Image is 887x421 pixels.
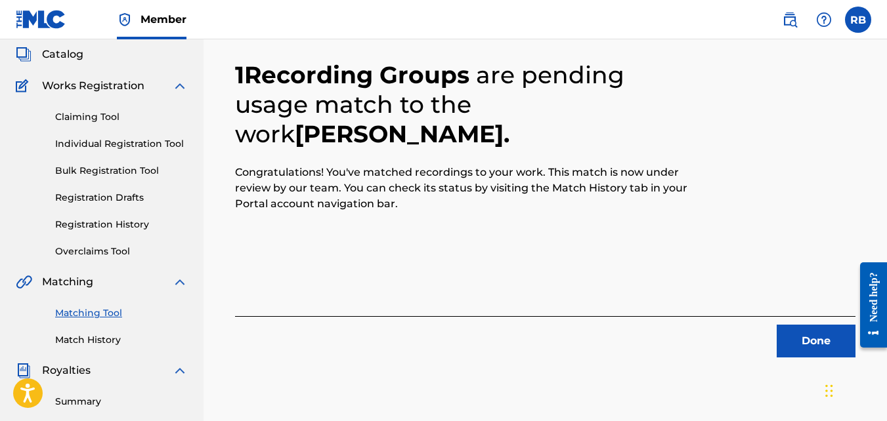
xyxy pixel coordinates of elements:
[16,10,66,29] img: MLC Logo
[777,7,803,33] a: Public Search
[42,47,83,62] span: Catalog
[172,78,188,94] img: expand
[850,252,887,357] iframe: Resource Center
[117,12,133,28] img: Top Rightsholder
[235,165,701,212] p: Congratulations! You've matched recordings to your work. This match is now under review by our te...
[16,363,32,378] img: Royalties
[235,60,624,148] span: are pending usage match to the work
[55,110,188,124] a: Claiming Tool
[172,274,188,290] img: expand
[825,371,833,411] div: Drag
[235,60,701,149] h2: 1 Recording Groups [PERSON_NAME] .
[55,333,188,347] a: Match History
[55,395,188,409] a: Summary
[782,12,798,28] img: search
[821,358,887,421] iframe: Chat Widget
[55,164,188,178] a: Bulk Registration Tool
[777,325,855,357] button: Done
[16,47,32,62] img: Catalog
[42,363,91,378] span: Royalties
[55,137,188,151] a: Individual Registration Tool
[845,7,871,33] div: User Menu
[16,47,83,62] a: CatalogCatalog
[42,274,93,290] span: Matching
[55,218,188,231] a: Registration History
[42,78,144,94] span: Works Registration
[55,191,188,205] a: Registration Drafts
[816,12,832,28] img: help
[55,306,188,320] a: Matching Tool
[811,7,837,33] div: Help
[16,274,32,290] img: Matching
[55,245,188,258] a: Overclaims Tool
[172,363,188,378] img: expand
[141,12,186,27] span: Member
[16,78,33,94] img: Works Registration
